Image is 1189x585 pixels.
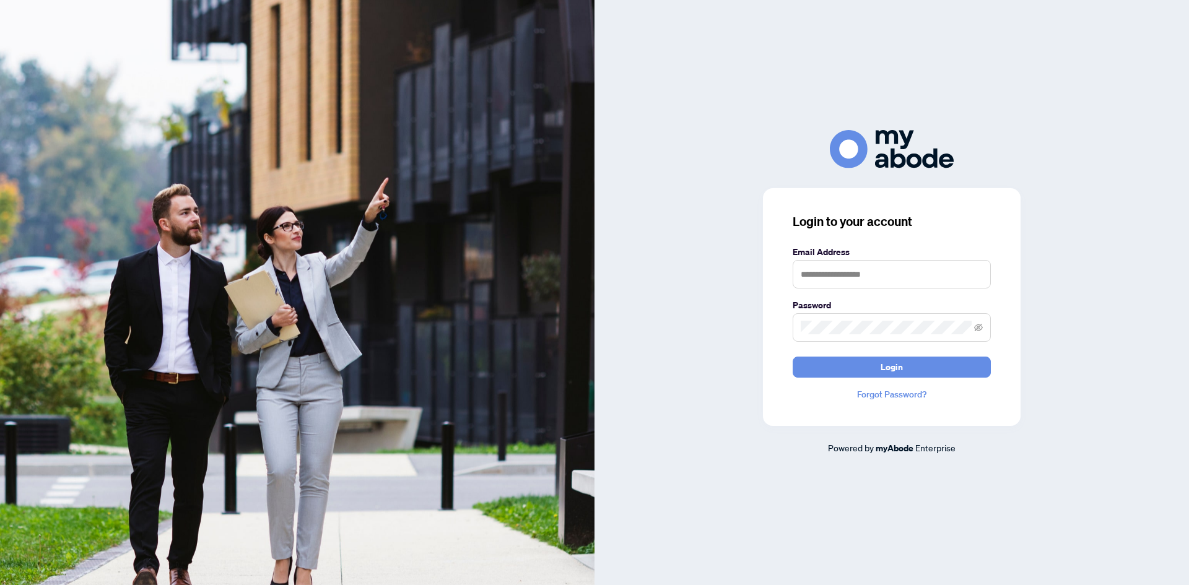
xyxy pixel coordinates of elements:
label: Email Address [793,245,991,259]
a: myAbode [876,441,913,455]
img: ma-logo [830,130,954,168]
span: Enterprise [915,442,956,453]
h3: Login to your account [793,213,991,230]
label: Password [793,298,991,312]
span: Login [881,357,903,377]
span: eye-invisible [974,323,983,332]
button: Login [793,357,991,378]
a: Forgot Password? [793,388,991,401]
span: Powered by [828,442,874,453]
